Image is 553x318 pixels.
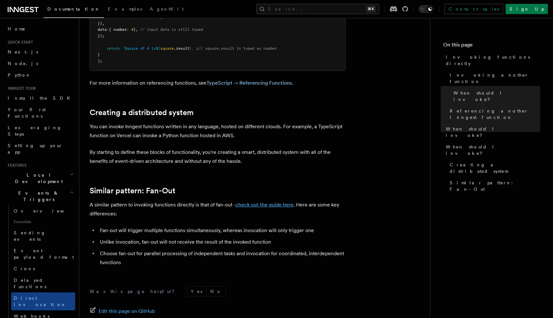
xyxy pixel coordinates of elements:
span: , [136,27,138,32]
kbd: ⌘K [366,6,375,12]
a: Crons [11,263,75,274]
span: : [127,27,129,32]
span: Install the SDK [8,96,74,101]
span: 4 [131,27,133,32]
span: } [133,27,136,32]
span: Event payload format [14,248,74,260]
a: Contact sales [445,4,503,14]
a: When should I invoke? [451,87,540,105]
span: When should I invoke? [446,126,540,138]
a: Invoking functions directly [443,51,540,69]
span: { number [109,27,127,32]
a: Examples [104,2,146,17]
span: AgentKit [150,6,184,12]
a: Documentation [44,2,104,18]
span: `Square of 4 is [122,46,156,51]
a: Setting up your app [5,140,75,158]
span: } [98,52,100,57]
a: Next.js [5,46,75,58]
h4: On this page [443,41,540,51]
a: Event payload format [11,245,75,263]
span: Examples [108,6,142,12]
span: Inngest tour [5,86,36,91]
span: }); [98,34,104,38]
button: Search...⌘K [256,4,379,14]
button: Yes [187,287,206,296]
a: Delayed functions [11,274,75,292]
a: TypeScript -> Referencing Functions [206,80,292,86]
a: Sending events [11,227,75,245]
a: When should I invoke? [443,123,540,141]
span: When should I invoke? [446,144,540,156]
span: ); [98,59,102,63]
span: // input data is still typed [140,27,203,32]
a: Leveraging Steps [5,122,75,140]
span: , [102,21,104,26]
a: Referencing another Inngest function [447,105,540,123]
span: Essentials [11,217,75,227]
span: Quick start [5,40,33,45]
a: When should I invoke? [443,141,540,159]
a: Node.js [5,58,75,69]
span: Overview [14,208,80,213]
span: Local Development [5,172,70,185]
span: : [107,27,109,32]
a: check out the guide here [236,202,293,208]
button: Toggle dark mode [419,5,434,13]
a: Direct invocation [11,292,75,310]
span: Invoking another function [450,72,540,85]
span: Sending events [14,230,46,242]
span: Invoking functions directly [446,54,540,67]
span: Crons [14,266,35,271]
span: Features [5,163,27,168]
button: Local Development [5,169,75,187]
a: Home [5,23,75,35]
span: Edit this page on GitHub [99,307,155,316]
li: Unlike invocation, fan-out will not receive the result of the invoked function [98,238,346,247]
span: square [160,46,174,51]
p: Was this page helpful? [90,288,179,295]
span: ${ [156,46,160,51]
span: Next.js [8,49,38,54]
span: Your first Functions [8,107,46,119]
span: Python [8,72,31,78]
span: Setting up your app [8,143,63,155]
span: Similar pattern: Fan-Out [450,180,540,192]
a: Similar pattern: Fan-Out [90,186,175,195]
span: .` [192,46,196,51]
a: Sign Up [506,4,548,14]
a: Edit this page on GitHub [90,307,155,316]
a: Python [5,69,75,81]
span: Delayed functions [14,278,46,289]
span: // square.result is typed as number [198,46,277,51]
span: Documentation [47,6,100,12]
span: ; [196,46,198,51]
span: data [98,27,107,32]
span: Referencing another Inngest function [450,108,540,121]
span: return [107,46,120,51]
span: .result [174,46,189,51]
span: Events & Triggers [5,190,70,203]
span: Direct invocation [14,296,66,307]
a: Install the SDK [5,92,75,104]
li: Fan-out will trigger multiple functions simultaneously, whereas invocation will only trigger one [98,226,346,235]
button: No [206,287,226,296]
span: } [189,46,192,51]
button: Events & Triggers [5,187,75,205]
a: AgentKit [146,2,188,17]
p: For more information on referencing functions, see . [90,79,346,88]
p: A similar pattern to invoking functions directly is that of fan-out - . Here are some key differe... [90,200,346,218]
span: Leveraging Steps [8,125,62,137]
li: Choose fan-out for parallel processing of independent tasks and invocation for coordinated, inter... [98,249,346,267]
a: Overview [11,205,75,217]
span: }) [98,21,102,26]
a: Invoking another function [447,69,540,87]
span: Creating a distributed system [450,162,540,174]
p: You can invoke Inngest functions written in any language, hosted on different clouds. For example... [90,122,346,140]
span: Node.js [8,61,38,66]
a: Similar pattern: Fan-Out [447,177,540,195]
a: Creating a distributed system [90,108,194,117]
span: Home [8,26,26,32]
a: Your first Functions [5,104,75,122]
p: By starting to define these blocks of functionality, you're creating a smart, distributed system ... [90,148,346,166]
